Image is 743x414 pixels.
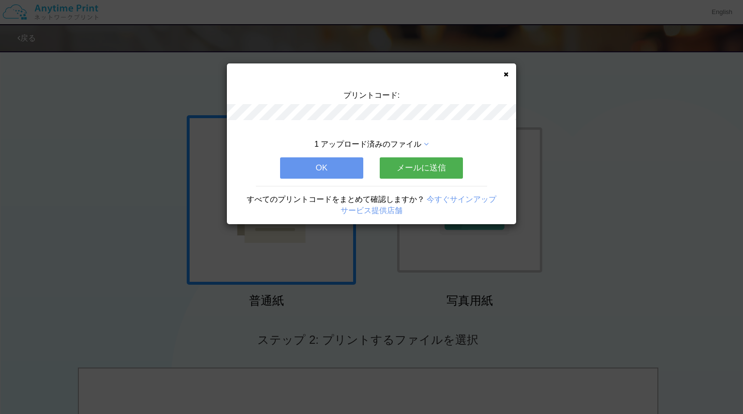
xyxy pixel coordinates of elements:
[343,91,400,99] span: プリントコード:
[280,157,363,179] button: OK
[427,195,496,203] a: 今すぐサインアップ
[314,140,421,148] span: 1 アップロード済みのファイル
[341,206,402,215] a: サービス提供店舗
[247,195,425,203] span: すべてのプリントコードをまとめて確認しますか？
[380,157,463,179] button: メールに送信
